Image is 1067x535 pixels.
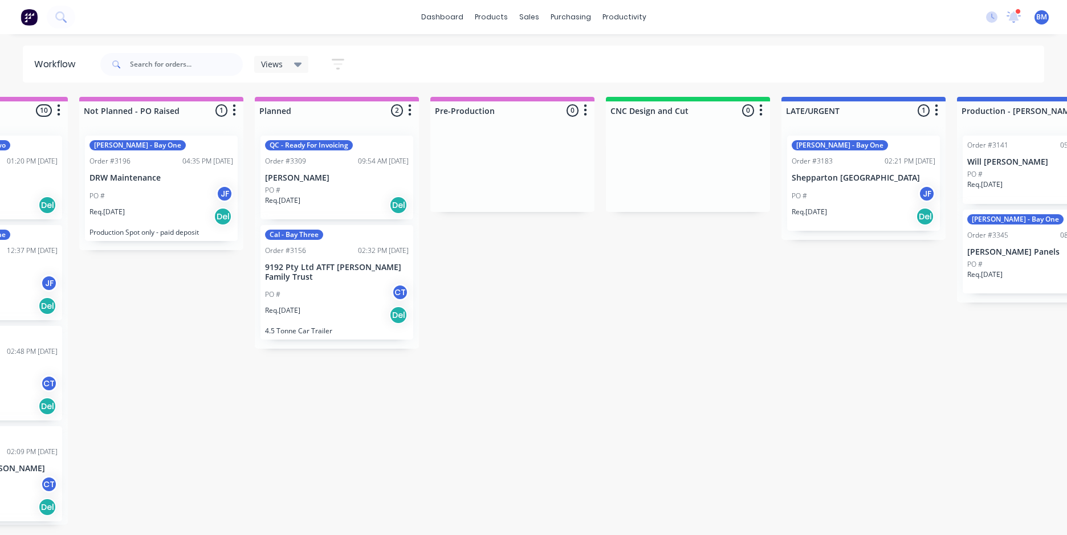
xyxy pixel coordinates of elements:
[40,275,58,292] div: JF
[967,214,1064,224] div: [PERSON_NAME] - Bay One
[265,230,323,240] div: Cal - Bay Three
[7,156,58,166] div: 01:20 PM [DATE]
[40,375,58,392] div: CT
[545,9,597,26] div: purchasing
[89,207,125,217] p: Req. [DATE]
[260,136,413,219] div: QC - Ready For InvoicingOrder #330909:54 AM [DATE][PERSON_NAME]PO #Req.[DATE]Del
[792,173,935,183] p: Shepparton [GEOGRAPHIC_DATA]
[967,169,983,179] p: PO #
[265,185,280,195] p: PO #
[918,185,935,202] div: JF
[89,140,186,150] div: [PERSON_NAME] - Bay One
[792,156,833,166] div: Order #3183
[7,246,58,256] div: 12:37 PM [DATE]
[885,156,935,166] div: 02:21 PM [DATE]
[1036,12,1047,22] span: BM
[89,156,131,166] div: Order #3196
[358,156,409,166] div: 09:54 AM [DATE]
[358,246,409,256] div: 02:32 PM [DATE]
[182,156,233,166] div: 04:35 PM [DATE]
[792,140,888,150] div: [PERSON_NAME] - Bay One
[792,191,807,201] p: PO #
[792,207,827,217] p: Req. [DATE]
[40,476,58,493] div: CT
[38,297,56,315] div: Del
[216,185,233,202] div: JF
[38,196,56,214] div: Del
[597,9,652,26] div: productivity
[392,284,409,301] div: CT
[261,58,283,70] span: Views
[967,259,983,269] p: PO #
[7,447,58,457] div: 02:09 PM [DATE]
[265,305,300,316] p: Req. [DATE]
[265,263,409,282] p: 9192 Pty Ltd ATFT [PERSON_NAME] Family Trust
[967,179,1003,190] p: Req. [DATE]
[967,269,1003,280] p: Req. [DATE]
[514,9,545,26] div: sales
[7,346,58,357] div: 02:48 PM [DATE]
[130,53,243,76] input: Search for orders...
[265,156,306,166] div: Order #3309
[89,173,233,183] p: DRW Maintenance
[38,397,56,415] div: Del
[260,225,413,340] div: Cal - Bay ThreeOrder #315602:32 PM [DATE]9192 Pty Ltd ATFT [PERSON_NAME] Family TrustPO #CTReq.[D...
[916,207,934,226] div: Del
[265,326,409,335] p: 4.5 Tonne Car Trailer
[21,9,38,26] img: Factory
[38,498,56,516] div: Del
[265,173,409,183] p: [PERSON_NAME]
[416,9,469,26] a: dashboard
[265,289,280,300] p: PO #
[389,196,408,214] div: Del
[214,207,232,226] div: Del
[265,246,306,256] div: Order #3156
[89,228,233,236] p: Production Spot only - paid deposit
[787,136,940,231] div: [PERSON_NAME] - Bay OneOrder #318302:21 PM [DATE]Shepparton [GEOGRAPHIC_DATA]PO #JFReq.[DATE]Del
[389,306,408,324] div: Del
[469,9,514,26] div: products
[265,140,353,150] div: QC - Ready For Invoicing
[265,195,300,206] p: Req. [DATE]
[89,191,105,201] p: PO #
[34,58,81,71] div: Workflow
[967,230,1008,240] div: Order #3345
[967,140,1008,150] div: Order #3141
[85,136,238,241] div: [PERSON_NAME] - Bay OneOrder #319604:35 PM [DATE]DRW MaintenancePO #JFReq.[DATE]DelProduction Spo...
